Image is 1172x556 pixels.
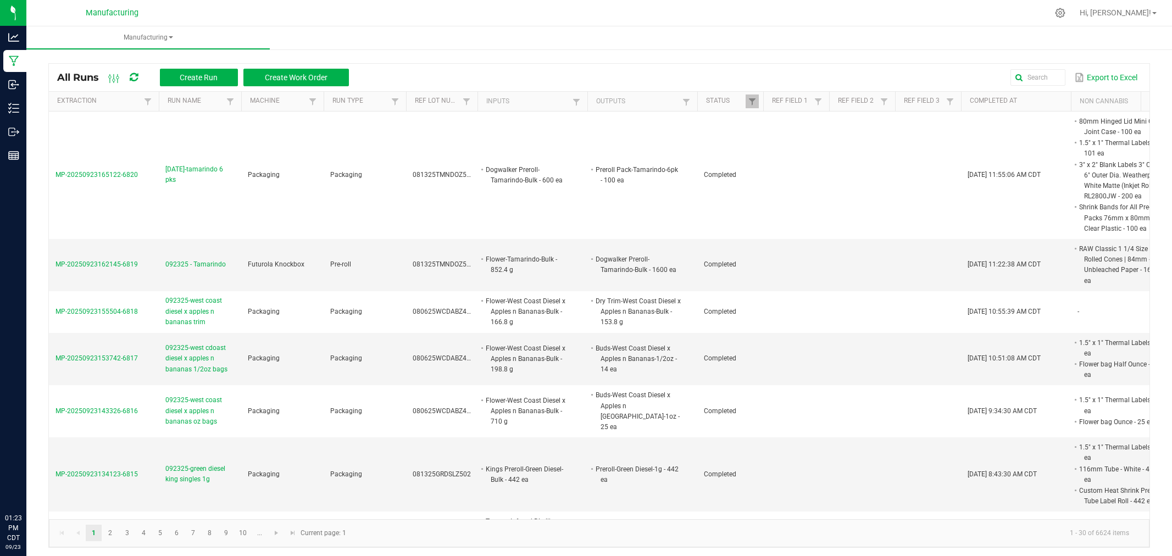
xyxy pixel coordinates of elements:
a: Page 7 [185,525,201,541]
span: [DATE]-tamarindo 6 pks [165,164,235,185]
span: Packaging [248,407,280,415]
a: Page 8 [202,525,218,541]
span: Packaging [330,470,362,478]
span: MP-20250923165122-6820 [55,171,138,179]
a: Filter [306,94,319,108]
button: Create Work Order [243,69,349,86]
a: Filter [746,94,759,108]
li: Dogwalker Preroll-Tamarindo-Bulk - 1600 ea [594,254,681,275]
kendo-pager: Current page: 1 [49,519,1149,547]
a: Filter [570,95,583,109]
span: Go to the next page [272,529,281,537]
span: 081325TMNDOZ502 [413,260,474,268]
th: Inputs [477,92,587,112]
a: Filter [388,94,402,108]
li: 1.5" x 1" Thermal Labels - 26 ea [1077,394,1164,416]
li: 1.5" x 1" Thermal Labels - 101 ea [1077,137,1164,159]
span: 092325-green diesel king singles 1g [165,464,235,485]
span: Create Work Order [265,73,327,82]
td: - [587,511,697,553]
th: Outputs [587,92,697,112]
span: MP-20250923134123-6815 [55,470,138,478]
a: Filter [943,94,957,108]
span: MP-20250923153742-6817 [55,354,138,362]
a: Manufacturing [26,26,270,49]
span: Packaging [330,354,362,362]
inline-svg: Reports [8,150,19,161]
span: [DATE] 11:22:38 AM CDT [968,260,1041,268]
li: Flower-West Coast Diesel x Apples n Bananas-Bulk - 710 g [484,395,571,427]
a: Completed AtSortable [970,97,1067,105]
li: Preroll-Green Diesel-1g - 442 ea [594,464,681,485]
li: Kings Preroll-Green Diesel-Bulk - 442 ea [484,464,571,485]
a: Page 6 [169,525,185,541]
a: ExtractionSortable [57,97,141,105]
li: Buds-West Coast Diesel x Apples n Bananas-1/2oz - 14 ea [594,343,681,375]
a: Page 5 [152,525,168,541]
span: Completed [704,171,736,179]
a: Filter [877,94,891,108]
a: Page 3 [119,525,135,541]
span: [DATE] 10:55:39 AM CDT [968,308,1041,315]
span: Packaging [248,470,280,478]
span: Pre-roll [330,260,351,268]
span: 080625WCDABZ402 [413,407,474,415]
button: Create Run [160,69,238,86]
span: 092325-west coast diesel x apples n bananas trim [165,296,235,327]
a: MachineSortable [250,97,306,105]
li: Shrink Bands for All Pre-Roll Packs 76mm x 80mm - Clear Plastic - 100 ea [1077,202,1164,234]
span: Completed [704,470,736,478]
inline-svg: Outbound [8,126,19,137]
li: 1.5" x 1" Thermal Labels - 15 ea [1077,337,1164,359]
span: Futurola Knockbox [248,260,304,268]
li: 3" x 2" Blank Labels 3" Core / 6" Outer Dia. Weatherproof White Matte (Inkjet Roll) RL2800JW - 20... [1077,159,1164,202]
inline-svg: Manufacturing [8,55,19,66]
p: 01:23 PM CDT [5,513,21,543]
span: Hi, [PERSON_NAME]! [1080,8,1151,17]
li: 1.5" x 1" Thermal Labels - 1 ea [1077,442,1164,463]
span: MP-20250923143326-6816 [55,407,138,415]
button: Export to Excel [1072,68,1140,87]
p: 09/23 [5,543,21,551]
li: RAW Classic 1 1/4 Size Pre-Rolled Cones | 84mm - Unbleached Paper - 1600 ea [1077,243,1164,286]
span: [DATE] 11:55:06 AM CDT [968,171,1041,179]
a: Page 11 [252,525,268,541]
a: Filter [812,94,825,108]
span: Go to the last page [288,529,297,537]
span: 080625WCDABZ402 [413,354,474,362]
span: 092325-west cdoast diesel x apples n bananas 1/2oz bags [165,343,235,375]
span: Completed [704,354,736,362]
li: Flower-West Coast Diesel x Apples n Bananas-Bulk - 166.8 g [484,296,571,328]
li: Flower-Tamarindo-Bulk - 852.4 g [484,254,571,275]
li: Flower-West Coast Diesel x Apples n Bananas-Bulk - 198.8 g [484,343,571,375]
span: Packaging [248,354,280,362]
li: Flower bag Ounce - 25 ea [1077,416,1164,427]
a: Page 1 [86,525,102,541]
span: Manufacturing [86,8,138,18]
a: Run TypeSortable [332,97,388,105]
li: Flower bag Half Ounce - 14 ea [1077,359,1164,380]
span: [DATE] 8:43:30 AM CDT [968,470,1037,478]
a: Ref Lot NumberSortable [415,97,459,105]
a: Ref Field 1Sortable [772,97,811,105]
a: Page 10 [235,525,251,541]
span: MP-20250923162145-6819 [55,260,138,268]
span: Packaging [248,171,280,179]
a: Filter [680,95,693,109]
inline-svg: Inventory [8,103,19,114]
span: Packaging [330,171,362,179]
span: Packaging [330,407,362,415]
span: 092325 - Tamarindo [165,259,226,270]
input: Search [1010,69,1065,86]
li: Buds-West Coast Diesel x Apples n [GEOGRAPHIC_DATA]-1oz - 25 ea [594,390,681,432]
div: All Runs [57,68,357,87]
inline-svg: Inbound [8,79,19,90]
a: Page 4 [136,525,152,541]
inline-svg: Analytics [8,32,19,43]
span: [DATE] 9:34:30 AM CDT [968,407,1037,415]
li: 116mm Tube - White - 451 ea [1077,464,1164,485]
a: Ref Field 3Sortable [904,97,943,105]
span: 080625WCDABZ402 [413,308,474,315]
span: Packaging [330,308,362,315]
li: 80mm Hinged Lid Mini Case Joint Case - 100 ea [1077,116,1164,137]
